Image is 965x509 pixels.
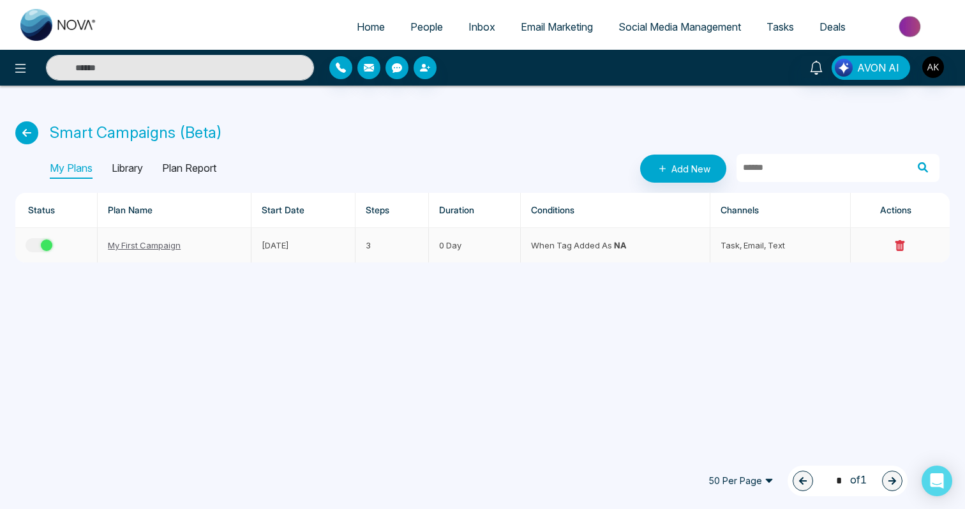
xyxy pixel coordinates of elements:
span: Home [357,20,385,33]
th: Channels [710,193,850,228]
span: People [410,20,443,33]
th: Actions [851,193,950,228]
div: Open Intercom Messenger [922,466,952,496]
img: User Avatar [922,56,944,78]
img: Lead Flow [835,59,853,77]
a: Inbox [456,15,508,39]
td: When tag added as [521,228,711,262]
a: My First Campaign [108,240,181,250]
img: Market-place.gif [865,12,957,41]
span: 50 Per Page [699,471,782,491]
span: Deals [819,20,846,33]
a: Home [344,15,398,39]
th: Plan Name [98,193,251,228]
button: AVON AI [832,56,910,80]
a: Deals [807,15,858,39]
th: Duration [429,193,521,228]
span: Tasks [767,20,794,33]
td: [DATE] [251,228,356,262]
span: Social Media Management [618,20,741,33]
td: 0 Day [429,228,521,262]
a: Tasks [754,15,807,39]
td: 3 [355,228,429,262]
a: Social Media Management [606,15,754,39]
th: Steps [355,193,429,228]
th: Conditions [521,193,711,228]
td: task, email, text [710,228,850,262]
img: Nova CRM Logo [20,9,97,41]
p: Plan Report [162,158,216,179]
span: AVON AI [857,60,899,75]
a: Email Marketing [508,15,606,39]
span: Email Marketing [521,20,593,33]
strong: NA [614,240,626,250]
th: Start Date [251,193,356,228]
span: Inbox [468,20,495,33]
a: Add New [640,155,726,183]
th: Status [15,193,98,228]
span: of 1 [828,472,867,489]
p: Library [112,158,143,179]
p: Smart Campaigns (Beta) [50,121,222,144]
p: My Plans [50,158,93,179]
a: People [398,15,456,39]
